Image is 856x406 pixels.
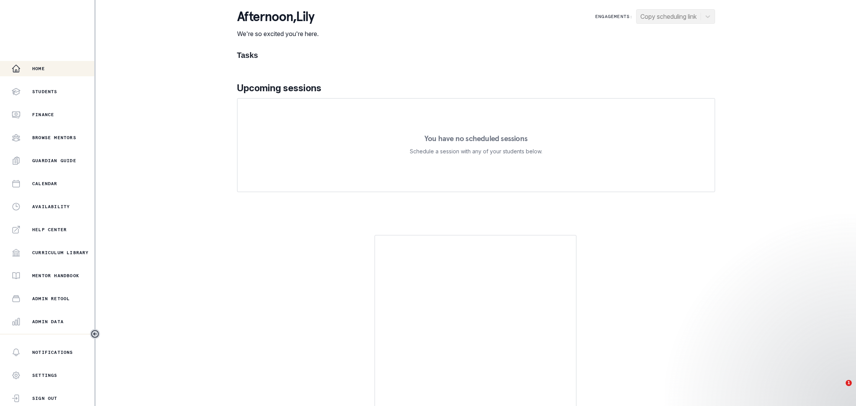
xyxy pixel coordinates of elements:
[32,250,89,256] p: Curriculum Library
[32,89,57,95] p: Students
[32,349,73,355] p: Notifications
[32,372,57,378] p: Settings
[32,158,76,164] p: Guardian Guide
[846,380,852,386] span: 1
[32,395,57,401] p: Sign Out
[237,9,319,25] p: afternoon , Lily
[410,147,542,156] p: Schedule a session with any of your students below.
[32,319,64,325] p: Admin Data
[32,181,57,187] p: Calendar
[595,13,633,20] p: Engagements:
[32,204,70,210] p: Availability
[32,227,67,233] p: Help Center
[424,135,527,142] p: You have no scheduled sessions
[237,51,715,60] h1: Tasks
[32,296,70,302] p: Admin Retool
[32,66,45,72] p: Home
[830,380,848,398] iframe: Intercom live chat
[237,81,715,95] p: Upcoming sessions
[32,112,54,118] p: Finance
[32,135,76,141] p: Browse Mentors
[237,29,319,38] p: We're so excited you're here.
[32,273,79,279] p: Mentor Handbook
[90,329,100,339] button: Toggle sidebar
